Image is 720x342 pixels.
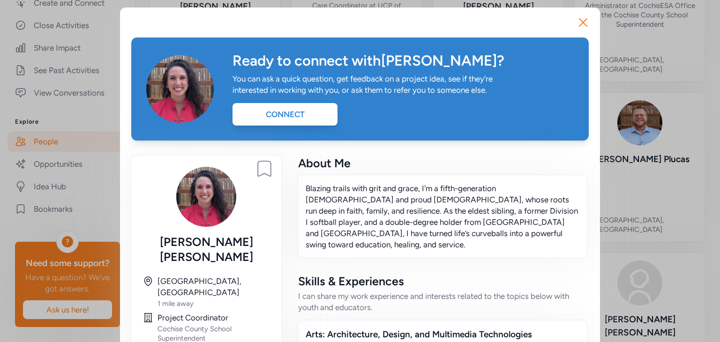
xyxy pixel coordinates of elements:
[232,52,574,69] div: Ready to connect with [PERSON_NAME] ?
[176,167,236,227] img: Avatar
[298,156,587,171] div: About Me
[232,73,502,96] div: You can ask a quick question, get feedback on a project idea, see if they're interested in workin...
[232,103,337,126] div: Connect
[157,275,270,298] div: [GEOGRAPHIC_DATA], [GEOGRAPHIC_DATA]
[306,183,579,250] p: Blazing trails with grit and grace, I'm a fifth-generation [DEMOGRAPHIC_DATA] and proud [DEMOGRAP...
[157,312,270,323] div: Project Coordinator
[146,55,214,123] img: Avatar
[142,234,270,264] div: [PERSON_NAME] [PERSON_NAME]
[157,299,270,308] div: 1 mile away
[298,290,587,313] div: I can share my work experience and interests related to the topics below with youth and educators.
[298,274,587,289] div: Skills & Experiences
[306,328,579,341] div: Arts: Architecture, Design, and Multimedia Technologies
